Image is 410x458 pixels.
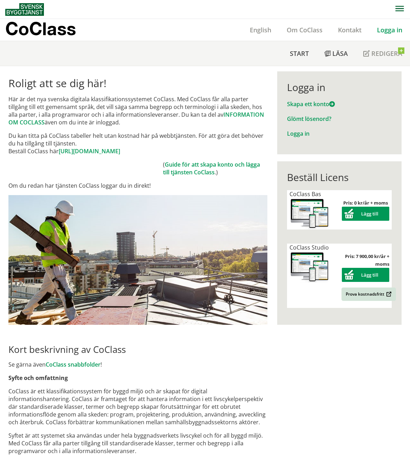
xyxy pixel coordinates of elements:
[287,81,392,93] div: Logga in
[8,344,267,355] h2: Kort beskrivning av CoClass
[317,41,356,66] a: Läsa
[330,26,369,34] a: Kontakt
[342,211,389,217] a: Lägg till
[341,288,396,301] a: Prova kostnadsfritt
[282,41,317,66] a: Start
[8,361,267,368] p: Se gärna även !
[8,182,267,189] p: Om du redan har tjänsten CoClass loggar du in direkt!
[5,3,44,16] img: Svensk Byggtjänst
[345,253,389,267] strong: Pris: 7 900,00 kr/år + moms
[5,25,76,33] p: CoClass
[8,387,267,426] p: CoClass är ett klassifikationssystem för byggd miljö och är skapat för digital informationshanter...
[369,26,410,34] a: Logga in
[46,361,100,368] a: CoClass snabbfolder
[343,200,388,206] strong: Pris: 0 kr/år + moms
[242,26,279,34] a: English
[332,49,348,58] span: Läsa
[342,272,389,278] a: Lägg till
[8,432,267,455] p: Syftet är att systemet ska användas under hela byggnadsverkets livscykel och för all byggd miljö....
[8,374,68,382] strong: Syfte och omfattning
[287,171,392,183] div: Beställ Licens
[342,207,389,221] button: Lägg till
[8,77,267,90] h1: Roligt att se dig här!
[290,49,309,58] span: Start
[8,111,264,126] a: INFORMATION OM COCLASS
[59,147,120,155] a: [URL][DOMAIN_NAME]
[8,132,267,155] p: Du kan titta på CoClass tabeller helt utan kostnad här på webbtjänsten. För att göra det behöver ...
[163,161,267,176] td: ( .)
[163,161,260,176] a: Guide för att skapa konto och lägga till tjänsten CoClass
[287,100,335,108] a: Skapa ett konto
[8,95,267,126] p: Här är det nya svenska digitala klassifikationssystemet CoClass. Med CoClass får alla parter till...
[385,291,392,297] img: Outbound.png
[8,195,267,325] img: login.jpg
[287,130,310,137] a: Logga in
[289,244,329,251] span: CoClass Studio
[279,26,330,34] a: Om CoClass
[287,115,331,123] a: Glömt lösenord?
[342,268,389,282] button: Lägg till
[289,198,330,230] img: coclass-license.jpg
[5,19,91,41] a: CoClass
[289,251,330,283] img: coclass-license.jpg
[289,190,321,198] span: CoClass Bas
